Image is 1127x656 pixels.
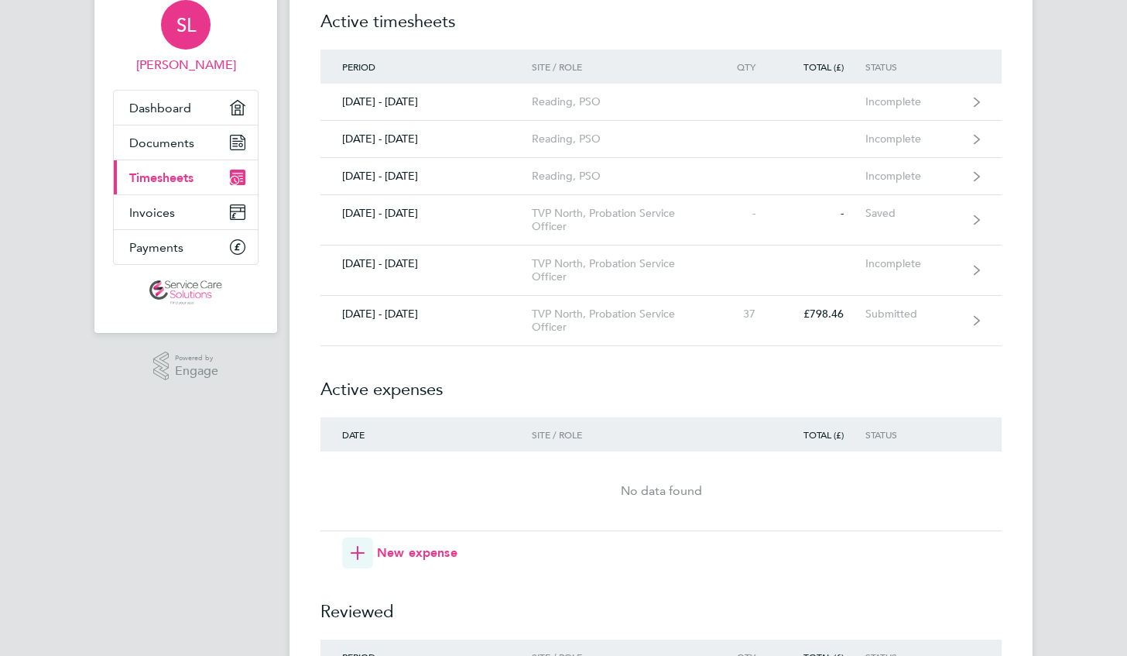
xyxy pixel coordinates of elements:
[320,121,1002,158] a: [DATE] - [DATE]Reading, PSOIncomplete
[342,538,457,568] button: New expense
[865,207,961,220] div: Saved
[777,429,865,440] div: Total (£)
[777,207,865,220] div: -
[320,568,1002,640] h2: Reviewed
[320,95,532,108] div: [DATE] - [DATE]
[342,60,375,73] span: Period
[320,346,1002,417] h2: Active expenses
[320,195,1002,246] a: [DATE] - [DATE]TVP North, Probation Service Officer--Saved
[114,160,258,194] a: Timesheets
[532,307,709,334] div: TVP North, Probation Service Officer
[149,280,222,305] img: servicecare-logo-retina.png
[865,429,961,440] div: Status
[175,352,218,365] span: Powered by
[377,544,457,562] span: New expense
[777,307,865,321] div: £798.46
[320,482,1002,500] div: No data found
[129,136,194,150] span: Documents
[175,365,218,378] span: Engage
[532,257,709,283] div: TVP North, Probation Service Officer
[320,158,1002,195] a: [DATE] - [DATE]Reading, PSOIncomplete
[865,132,961,146] div: Incomplete
[129,101,191,115] span: Dashboard
[865,307,961,321] div: Submitted
[532,207,709,233] div: TVP North, Probation Service Officer
[320,170,532,183] div: [DATE] - [DATE]
[532,132,709,146] div: Reading, PSO
[532,61,709,72] div: Site / Role
[709,61,777,72] div: Qty
[320,296,1002,346] a: [DATE] - [DATE]TVP North, Probation Service Officer37£798.46Submitted
[129,205,175,220] span: Invoices
[129,170,194,185] span: Timesheets
[532,429,709,440] div: Site / Role
[320,307,532,321] div: [DATE] - [DATE]
[532,95,709,108] div: Reading, PSO
[320,246,1002,296] a: [DATE] - [DATE]TVP North, Probation Service OfficerIncomplete
[320,257,532,270] div: [DATE] - [DATE]
[865,95,961,108] div: Incomplete
[320,84,1002,121] a: [DATE] - [DATE]Reading, PSOIncomplete
[777,61,865,72] div: Total (£)
[865,170,961,183] div: Incomplete
[113,280,259,305] a: Go to home page
[320,429,532,440] div: Date
[114,230,258,264] a: Payments
[114,91,258,125] a: Dashboard
[129,240,183,255] span: Payments
[320,9,1002,50] h2: Active timesheets
[114,195,258,229] a: Invoices
[176,15,196,35] span: SL
[320,207,532,220] div: [DATE] - [DATE]
[320,132,532,146] div: [DATE] - [DATE]
[153,352,219,381] a: Powered byEngage
[709,207,777,220] div: -
[532,170,709,183] div: Reading, PSO
[865,61,961,72] div: Status
[709,307,777,321] div: 37
[113,56,259,74] span: Stephanie Little
[114,125,258,160] a: Documents
[865,257,961,270] div: Incomplete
